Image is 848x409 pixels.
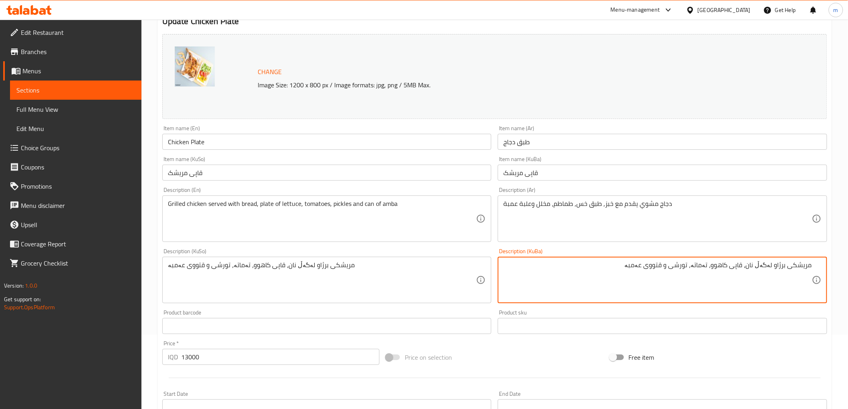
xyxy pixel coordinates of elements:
[10,81,141,100] a: Sections
[255,64,285,80] button: Change
[16,105,135,114] span: Full Menu View
[181,349,380,365] input: Please enter price
[21,258,135,268] span: Grocery Checklist
[698,6,751,14] div: [GEOGRAPHIC_DATA]
[4,302,55,312] a: Support.OpsPlatform
[162,165,492,181] input: Enter name KuSo
[21,220,135,230] span: Upsell
[22,66,135,76] span: Menus
[258,66,282,78] span: Change
[162,15,827,27] h2: Update Chicken Plate
[3,215,141,234] a: Upsell
[16,124,135,133] span: Edit Menu
[10,119,141,138] a: Edit Menu
[21,181,135,191] span: Promotions
[503,200,812,238] textarea: دجاج مشوي يقدم مع خبز, طبق خس, طماطم، مخلل وعلبة عمبة
[16,85,135,95] span: Sections
[3,42,141,61] a: Branches
[21,28,135,37] span: Edit Restaurant
[175,46,215,87] img: %D8%B7%D8%A8%D9%82_%D8%AF%D8%AC%D8%A7%D8%AC638933462482660492.jpg
[3,138,141,157] a: Choice Groups
[10,100,141,119] a: Full Menu View
[3,23,141,42] a: Edit Restaurant
[21,201,135,210] span: Menu disclaimer
[168,352,178,362] p: IQD
[3,61,141,81] a: Menus
[168,261,476,299] textarea: مریشکی برژاو لەگەڵ نان، قاپی کاهوو، تەماتە، تورشی و قتووی عەمبە
[503,261,812,299] textarea: مریشکی برژاو لەگەڵ نان، قاپی کاهوو، تەماتە، تورشی و قتووی عەمبە
[25,280,37,291] span: 1.0.0
[21,239,135,249] span: Coverage Report
[21,143,135,153] span: Choice Groups
[4,294,41,304] span: Get support on:
[834,6,838,14] span: m
[498,318,827,334] input: Please enter product sku
[3,254,141,273] a: Grocery Checklist
[21,47,135,56] span: Branches
[255,80,735,90] p: Image Size: 1200 x 800 px / Image formats: jpg, png / 5MB Max.
[498,134,827,150] input: Enter name Ar
[3,157,141,177] a: Coupons
[3,196,141,215] a: Menu disclaimer
[611,5,660,15] div: Menu-management
[3,234,141,254] a: Coverage Report
[629,353,654,362] span: Free item
[21,162,135,172] span: Coupons
[405,353,452,362] span: Price on selection
[498,165,827,181] input: Enter name KuBa
[4,280,24,291] span: Version:
[3,177,141,196] a: Promotions
[162,318,492,334] input: Please enter product barcode
[168,200,476,238] textarea: Grilled chicken served with bread, plate of lettuce, tomatoes, pickles and can of amba
[162,134,492,150] input: Enter name En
